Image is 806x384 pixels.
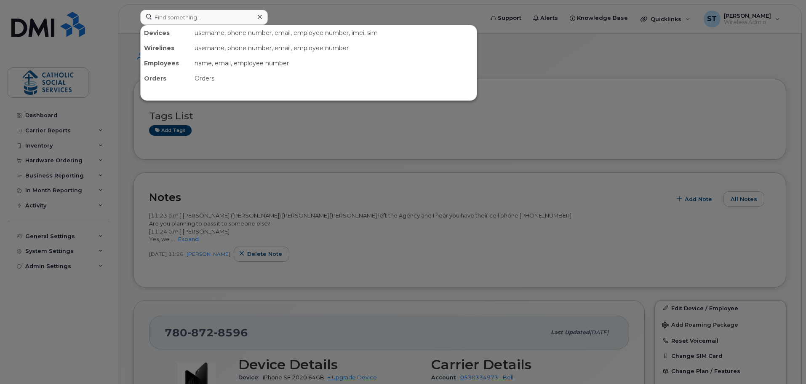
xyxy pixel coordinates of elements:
div: Employees [141,56,191,71]
div: username, phone number, email, employee number [191,40,477,56]
div: Orders [141,71,191,86]
div: name, email, employee number [191,56,477,71]
div: username, phone number, email, employee number, imei, sim [191,25,477,40]
div: Orders [191,71,477,86]
div: Wirelines [141,40,191,56]
div: Devices [141,25,191,40]
iframe: Messenger Launcher [769,347,800,378]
